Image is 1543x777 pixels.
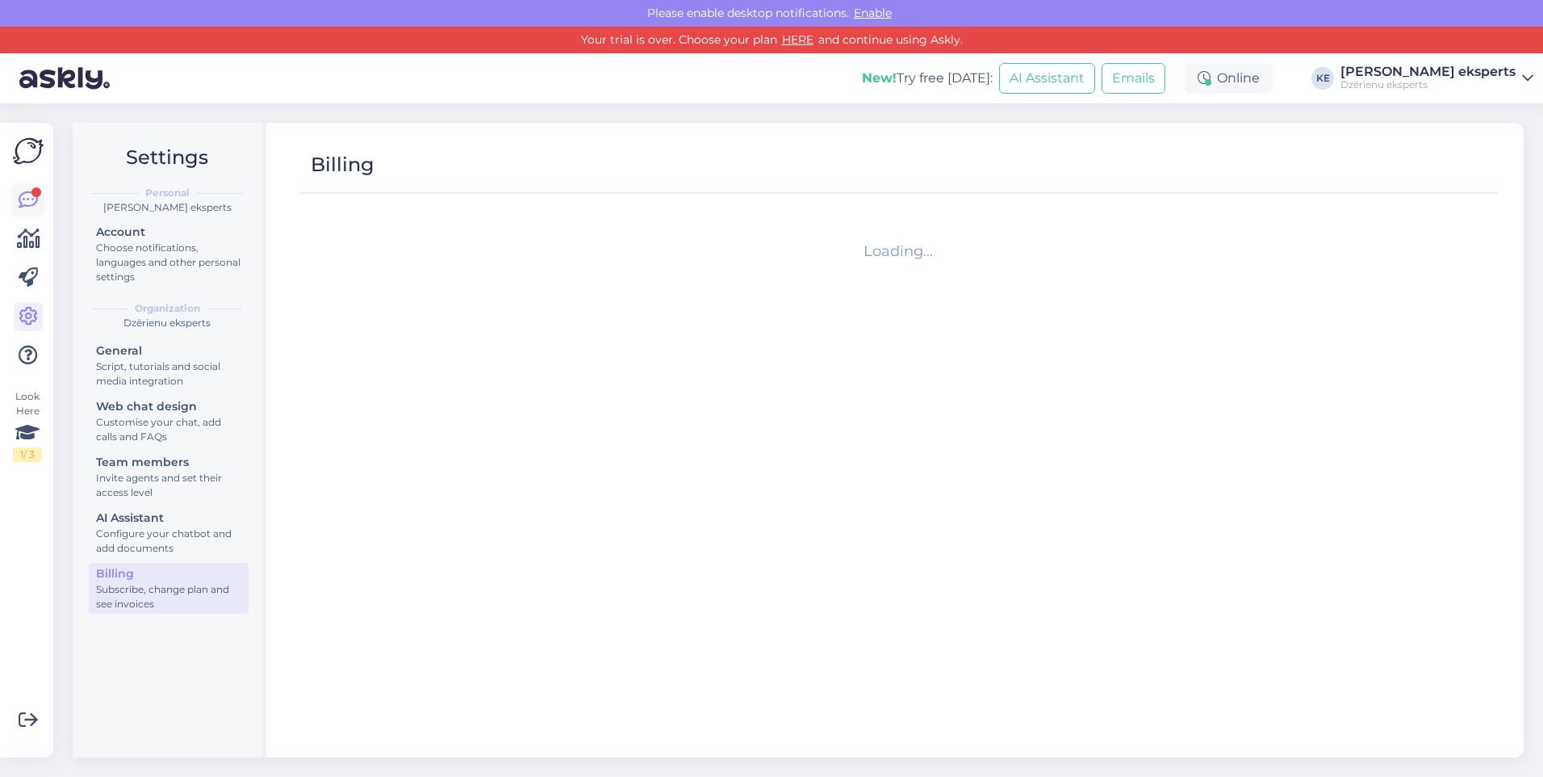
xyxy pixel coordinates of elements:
button: AI Assistant [999,63,1095,94]
b: Organization [135,301,200,316]
a: GeneralScript, tutorials and social media integration [89,340,249,391]
div: Billing [96,565,241,582]
div: Try free [DATE]: [862,69,993,88]
div: AI Assistant [96,510,241,527]
div: Dzērienu eksperts [86,316,249,330]
span: Enable [849,6,897,20]
div: Team members [96,454,241,471]
div: Billing [311,149,374,180]
div: [PERSON_NAME] eksperts [86,200,249,215]
div: Look Here [13,389,42,462]
div: Dzērienu eksperts [1340,78,1516,91]
div: Script, tutorials and social media integration [96,359,241,388]
img: Askly Logo [13,136,44,166]
a: AI AssistantConfigure your chatbot and add documents [89,507,249,558]
div: Loading... [305,241,1491,262]
div: [PERSON_NAME] eksperts [1340,65,1516,78]
button: Emails [1102,63,1165,94]
div: Account [96,224,241,241]
a: BillingSubscribe, change plan and see invoices [89,563,249,614]
div: Online [1185,64,1273,93]
div: Invite agents and set their access level [96,471,241,500]
a: AccountChoose notifications, languages and other personal settings [89,221,249,287]
h2: Settings [86,142,249,173]
div: KE [1311,67,1334,90]
a: [PERSON_NAME] ekspertsDzērienu eksperts [1340,65,1533,91]
div: Choose notifications, languages and other personal settings [96,241,241,284]
a: Team membersInvite agents and set their access level [89,451,249,502]
div: General [96,342,241,359]
div: Customise your chat, add calls and FAQs [96,415,241,444]
div: Subscribe, change plan and see invoices [96,582,241,611]
a: Web chat designCustomise your chat, add calls and FAQs [89,396,249,447]
div: Configure your chatbot and add documents [96,527,241,556]
b: New! [862,70,897,86]
div: Web chat design [96,398,241,415]
a: HERE [777,32,818,47]
b: Personal [145,186,190,200]
div: 1 / 3 [13,447,42,462]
